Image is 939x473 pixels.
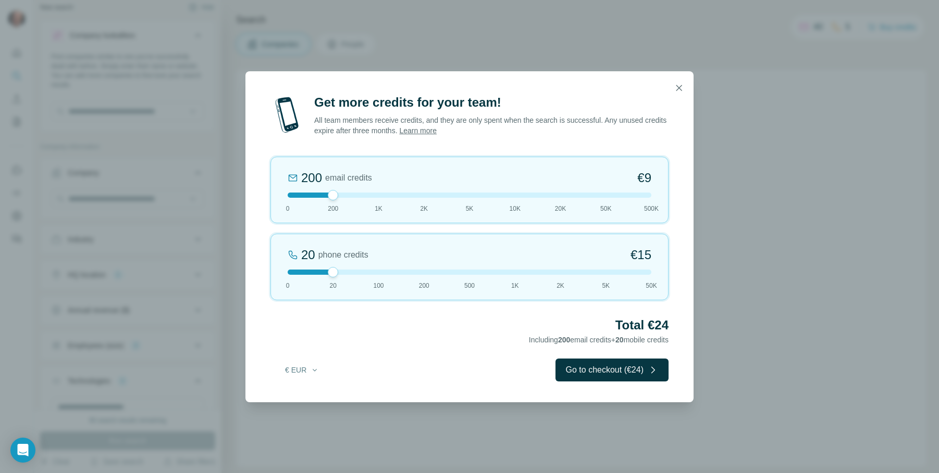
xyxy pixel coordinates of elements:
[419,281,429,290] span: 200
[399,126,437,135] a: Learn more
[602,281,610,290] span: 5K
[637,170,651,186] span: €9
[301,247,315,263] div: 20
[373,281,384,290] span: 100
[325,172,372,184] span: email credits
[314,115,669,136] p: All team members receive credits, and they are only spent when the search is successful. Any unus...
[270,317,669,334] h2: Total €24
[646,281,657,290] span: 50K
[555,204,566,213] span: 20K
[328,204,338,213] span: 200
[301,170,322,186] div: 200
[464,281,475,290] span: 500
[631,247,651,263] span: €15
[511,281,519,290] span: 1K
[330,281,337,290] span: 20
[558,336,570,344] span: 200
[318,249,368,261] span: phone credits
[644,204,659,213] span: 500K
[10,438,35,463] div: Open Intercom Messenger
[557,281,564,290] span: 2K
[375,204,382,213] span: 1K
[286,281,290,290] span: 0
[286,204,290,213] span: 0
[420,204,428,213] span: 2K
[600,204,611,213] span: 50K
[466,204,474,213] span: 5K
[529,336,669,344] span: Including email credits + mobile credits
[615,336,624,344] span: 20
[555,359,669,381] button: Go to checkout (€24)
[278,361,326,379] button: € EUR
[270,94,304,136] img: mobile-phone
[510,204,521,213] span: 10K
